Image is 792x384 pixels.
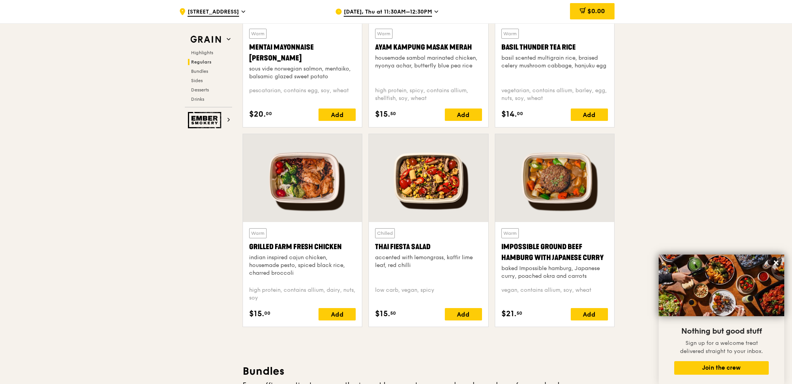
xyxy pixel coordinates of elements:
[390,310,396,316] span: 50
[188,33,224,46] img: Grain web logo
[191,50,213,55] span: Highlights
[770,257,782,269] button: Close
[191,69,208,74] span: Bundles
[501,265,608,280] div: baked Impossible hamburg, Japanese curry, poached okra and carrots
[249,29,267,39] div: Warm
[249,65,356,81] div: sous vide norwegian salmon, mentaiko, balsamic glazed sweet potato
[445,108,482,121] div: Add
[375,87,482,102] div: high protein, spicy, contains allium, shellfish, soy, wheat
[375,254,482,269] div: accented with lemongrass, kaffir lime leaf, red chilli
[188,112,224,128] img: Ember Smokery web logo
[517,110,523,117] span: 00
[344,8,432,17] span: [DATE], Thu at 11:30AM–12:30PM
[249,254,356,277] div: indian inspired cajun chicken, housemade pesto, spiced black rice, charred broccoli
[680,340,763,355] span: Sign up for a welcome treat delivered straight to your inbox.
[501,29,519,39] div: Warm
[191,59,212,65] span: Regulars
[571,308,608,320] div: Add
[264,310,270,316] span: 00
[375,241,482,252] div: Thai Fiesta Salad
[319,308,356,320] div: Add
[191,96,204,102] span: Drinks
[375,308,390,320] span: $15.
[249,42,356,64] div: Mentai Mayonnaise [PERSON_NAME]
[517,310,522,316] span: 50
[191,87,209,93] span: Desserts
[191,78,203,83] span: Sides
[571,108,608,121] div: Add
[445,308,482,320] div: Add
[249,228,267,238] div: Warm
[249,286,356,302] div: high protein, contains allium, dairy, nuts, soy
[249,241,356,252] div: Grilled Farm Fresh Chicken
[375,108,390,120] span: $15.
[188,8,239,17] span: [STREET_ADDRESS]
[501,308,517,320] span: $21.
[319,108,356,121] div: Add
[249,308,264,320] span: $15.
[501,241,608,263] div: Impossible Ground Beef Hamburg with Japanese Curry
[390,110,396,117] span: 50
[375,54,482,70] div: housemade sambal marinated chicken, nyonya achar, butterfly blue pea rice
[266,110,272,117] span: 00
[375,286,482,302] div: low carb, vegan, spicy
[501,108,517,120] span: $14.
[501,286,608,302] div: vegan, contains allium, soy, wheat
[681,327,762,336] span: Nothing but good stuff
[659,255,784,316] img: DSC07876-Edit02-Large.jpeg
[501,87,608,102] div: vegetarian, contains allium, barley, egg, nuts, soy, wheat
[587,7,605,15] span: $0.00
[243,364,615,378] h3: Bundles
[249,87,356,102] div: pescatarian, contains egg, soy, wheat
[375,42,482,53] div: Ayam Kampung Masak Merah
[375,29,393,39] div: Warm
[501,228,519,238] div: Warm
[249,108,266,120] span: $20.
[501,42,608,53] div: Basil Thunder Tea Rice
[501,54,608,70] div: basil scented multigrain rice, braised celery mushroom cabbage, hanjuku egg
[674,361,769,375] button: Join the crew
[375,228,395,238] div: Chilled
